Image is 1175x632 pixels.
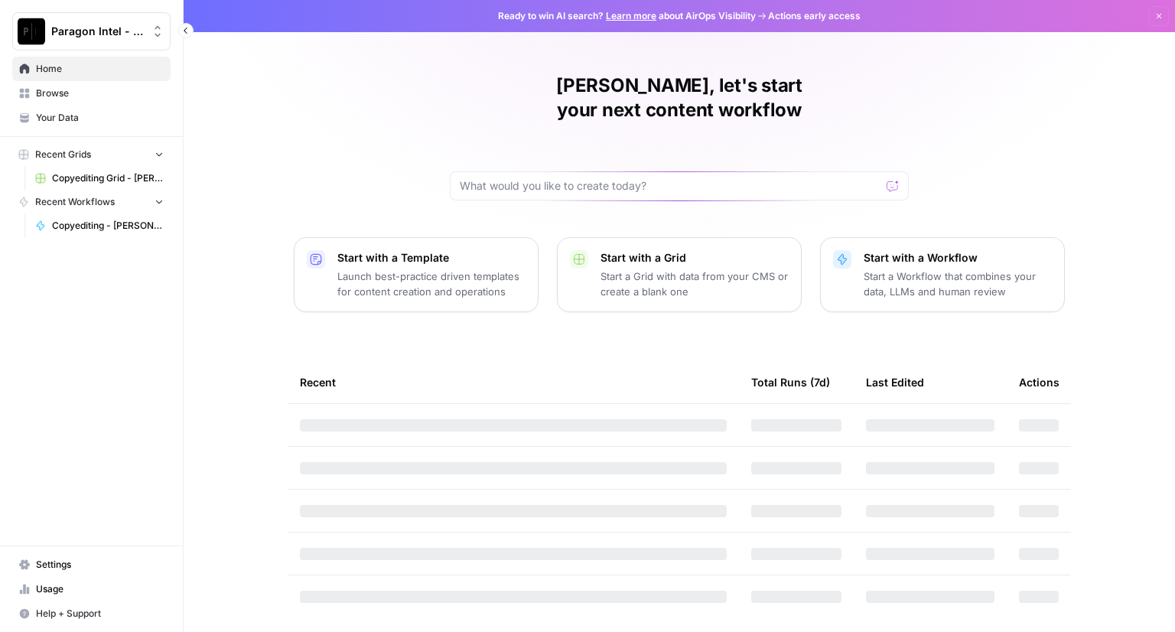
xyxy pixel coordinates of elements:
span: Paragon Intel - Copyediting [51,24,144,39]
span: Settings [36,558,164,572]
span: Browse [36,86,164,100]
span: Recent Workflows [35,195,115,209]
span: Recent Grids [35,148,91,161]
div: Recent [300,361,727,403]
span: Copyediting Grid - [PERSON_NAME] [52,171,164,185]
span: Copyediting - [PERSON_NAME] [52,219,164,233]
button: Help + Support [12,601,171,626]
p: Start with a Workflow [864,250,1052,266]
span: Your Data [36,111,164,125]
h1: [PERSON_NAME], let's start your next content workflow [450,73,909,122]
a: Settings [12,552,171,577]
button: Workspace: Paragon Intel - Copyediting [12,12,171,50]
a: Your Data [12,106,171,130]
p: Launch best-practice driven templates for content creation and operations [337,269,526,299]
span: Ready to win AI search? about AirOps Visibility [498,9,756,23]
button: Recent Grids [12,143,171,166]
p: Start with a Grid [601,250,789,266]
span: Help + Support [36,607,164,621]
a: Browse [12,81,171,106]
button: Start with a WorkflowStart a Workflow that combines your data, LLMs and human review [820,237,1065,312]
button: Start with a GridStart a Grid with data from your CMS or create a blank one [557,237,802,312]
a: Copyediting Grid - [PERSON_NAME] [28,166,171,191]
p: Start with a Template [337,250,526,266]
div: Last Edited [866,361,924,403]
button: Recent Workflows [12,191,171,213]
a: Learn more [606,10,656,21]
a: Copyediting - [PERSON_NAME] [28,213,171,238]
img: Paragon Intel - Copyediting Logo [18,18,45,45]
input: What would you like to create today? [460,178,880,194]
p: Start a Workflow that combines your data, LLMs and human review [864,269,1052,299]
div: Total Runs (7d) [751,361,830,403]
span: Home [36,62,164,76]
button: Start with a TemplateLaunch best-practice driven templates for content creation and operations [294,237,539,312]
span: Actions early access [768,9,861,23]
p: Start a Grid with data from your CMS or create a blank one [601,269,789,299]
a: Home [12,57,171,81]
a: Usage [12,577,171,601]
div: Actions [1019,361,1059,403]
span: Usage [36,582,164,596]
